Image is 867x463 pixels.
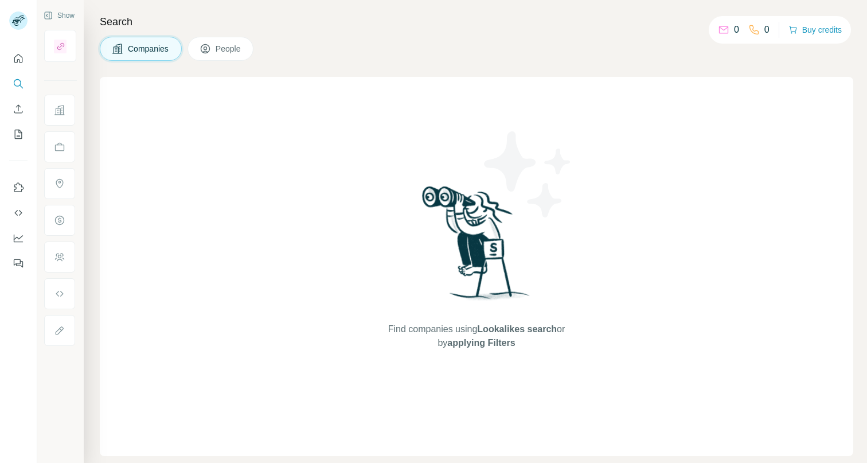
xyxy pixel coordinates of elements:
img: Surfe Illustration - Stars [477,123,580,226]
button: Dashboard [9,228,28,248]
button: Show [36,7,83,24]
span: Find companies using or by [385,322,568,350]
span: Lookalikes search [477,324,557,334]
span: Companies [128,43,170,55]
button: Buy credits [788,22,842,38]
button: Use Surfe on LinkedIn [9,177,28,198]
h4: Search [100,14,853,30]
span: People [216,43,242,55]
button: Enrich CSV [9,99,28,119]
button: Use Surfe API [9,203,28,223]
p: 0 [734,23,739,37]
button: My lists [9,124,28,145]
button: Search [9,73,28,94]
p: 0 [764,23,770,37]
span: applying Filters [447,338,515,348]
button: Quick start [9,48,28,69]
button: Feedback [9,253,28,274]
img: Surfe Illustration - Woman searching with binoculars [417,183,536,311]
